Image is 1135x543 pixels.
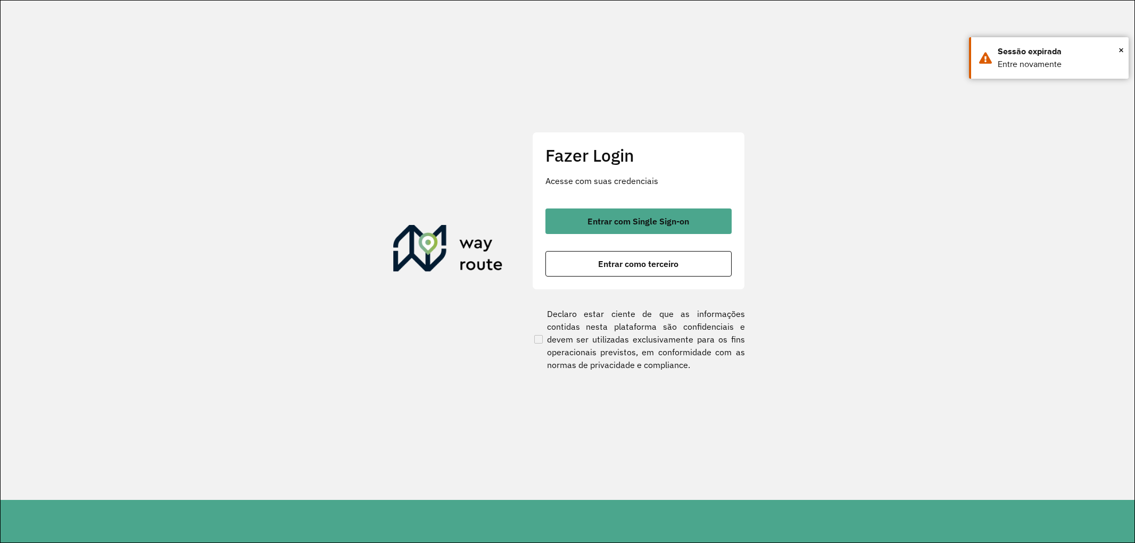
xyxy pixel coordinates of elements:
[545,251,732,277] button: button
[1119,42,1124,58] button: Close
[598,260,678,268] span: Entrar como terceiro
[532,307,745,371] label: Declaro estar ciente de que as informações contidas nesta plataforma são confidenciais e devem se...
[587,217,689,225] span: Entrar com Single Sign-on
[393,225,503,276] img: Roteirizador AmbevTech
[998,45,1121,58] div: Sessão expirada
[1119,42,1124,58] span: ×
[545,174,732,187] p: Acesse com suas credenciais
[545,208,732,234] button: button
[998,58,1121,71] div: Entre novamente
[545,145,732,165] h2: Fazer Login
